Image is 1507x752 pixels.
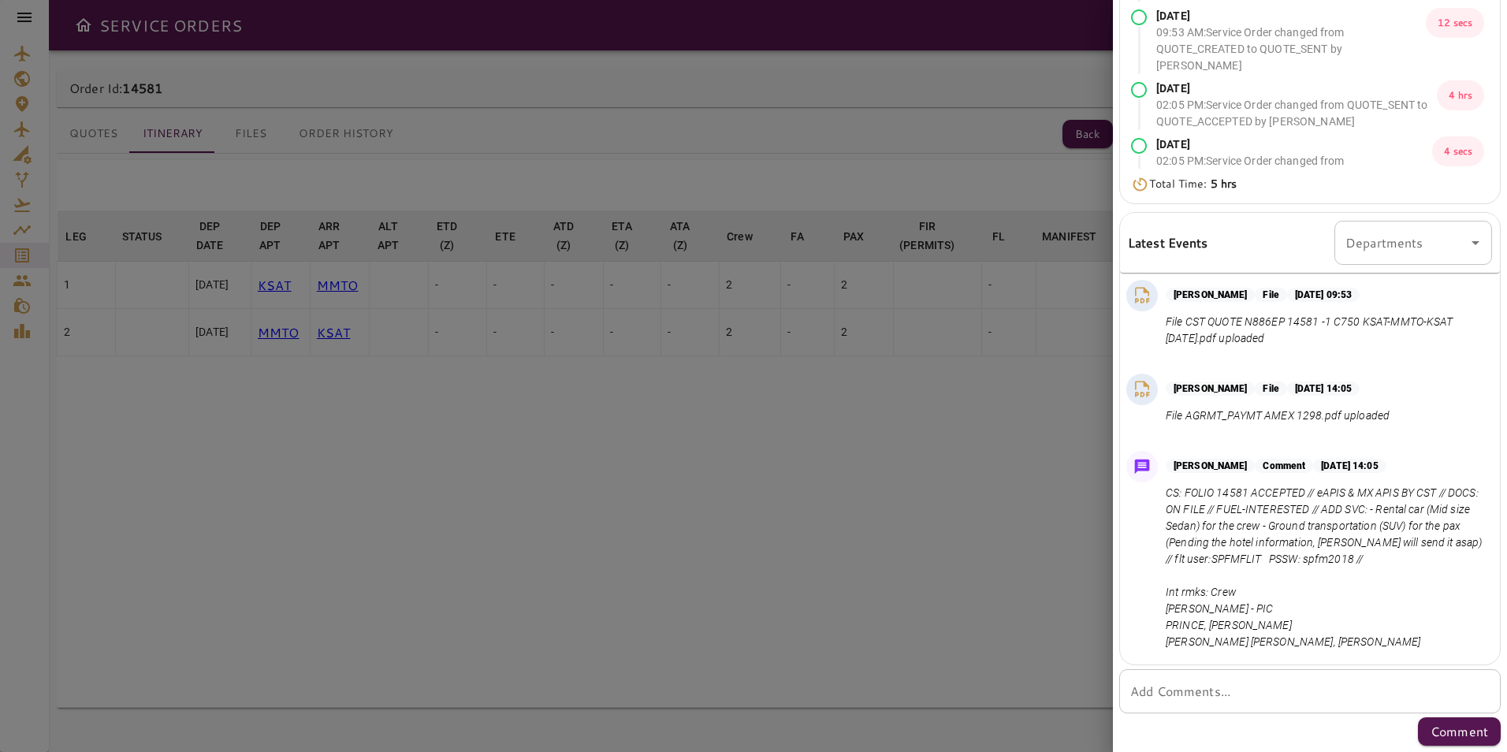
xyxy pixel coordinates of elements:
[1255,459,1313,473] p: Comment
[1255,288,1286,302] p: File
[1287,382,1360,396] p: [DATE] 14:05
[1166,382,1255,396] p: [PERSON_NAME]
[1437,80,1484,110] p: 4 hrs
[1464,232,1487,254] button: Open
[1149,176,1237,192] p: Total Time:
[1156,153,1432,203] p: 02:05 PM : Service Order changed from QUOTE_ACCEPTED to AWAITING_ASSIGNMENT by [PERSON_NAME]
[1426,8,1484,38] p: 12 secs
[1156,80,1437,97] p: [DATE]
[1418,717,1501,746] button: Comment
[1156,24,1426,74] p: 09:53 AM : Service Order changed from QUOTE_CREATED to QUOTE_SENT by [PERSON_NAME]
[1130,378,1154,401] img: PDF File
[1156,136,1432,153] p: [DATE]
[1130,284,1154,307] img: PDF File
[1156,8,1426,24] p: [DATE]
[1166,288,1255,302] p: [PERSON_NAME]
[1211,176,1237,192] b: 5 hrs
[1131,177,1149,192] img: Timer Icon
[1432,136,1484,166] p: 4 secs
[1166,485,1486,650] p: CS: FOLIO 14581 ACCEPTED // eAPIS & MX APIS BY CST // DOCS: ON FILE // FUEL-INTERESTED // ADD SVC...
[1128,233,1208,253] h6: Latest Events
[1131,456,1153,478] img: Message Icon
[1431,722,1488,741] p: Comment
[1313,459,1386,473] p: [DATE] 14:05
[1166,408,1390,424] p: File AGRMT_PAYMT AMEX 1298.pdf uploaded
[1156,97,1437,130] p: 02:05 PM : Service Order changed from QUOTE_SENT to QUOTE_ACCEPTED by [PERSON_NAME]
[1255,382,1286,396] p: File
[1287,288,1360,302] p: [DATE] 09:53
[1166,459,1255,473] p: [PERSON_NAME]
[1166,314,1486,347] p: File CST QUOTE N886EP 14581 -1 C750 KSAT-MMTO-KSAT [DATE].pdf uploaded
